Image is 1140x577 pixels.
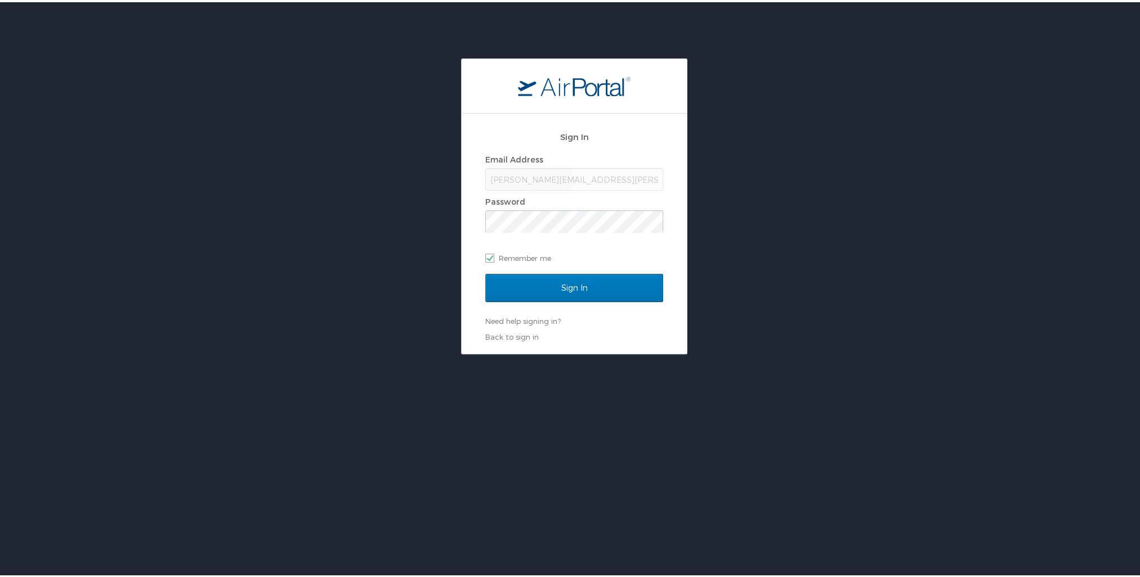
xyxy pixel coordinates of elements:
a: Need help signing in? [485,314,561,323]
label: Remember me [485,247,663,264]
h2: Sign In [485,128,663,141]
img: logo [518,74,631,94]
a: Back to sign in [485,330,539,339]
input: Sign In [485,272,663,300]
label: Password [485,195,525,204]
label: Email Address [485,152,543,162]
